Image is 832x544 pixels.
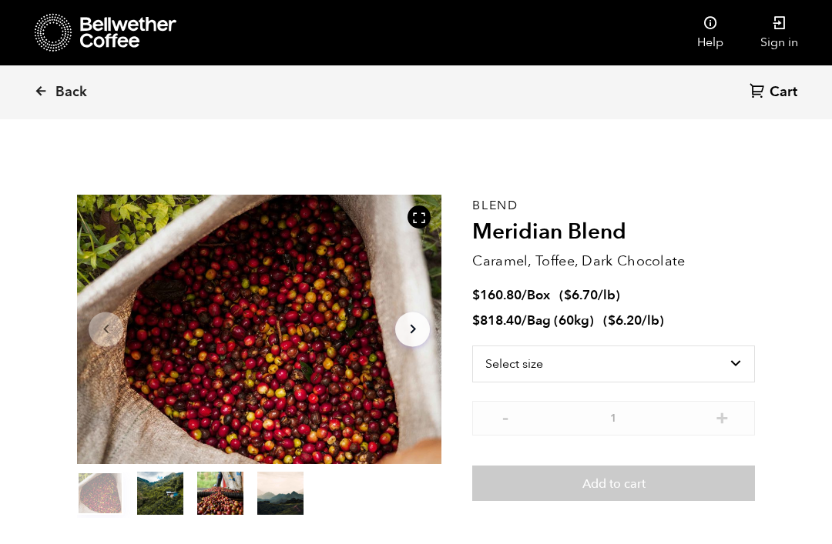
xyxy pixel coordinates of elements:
span: / [522,286,527,304]
span: ( ) [559,286,620,304]
p: Caramel, Toffee, Dark Chocolate [472,251,755,272]
button: - [495,409,515,424]
h2: Meridian Blend [472,219,755,245]
span: $ [472,312,480,329]
span: ( ) [603,312,664,329]
a: Cart [750,82,801,103]
bdi: 160.80 [472,286,522,304]
span: Bag (60kg) [527,312,594,329]
span: Back [55,83,87,102]
bdi: 6.20 [608,312,642,329]
span: Box [527,286,550,304]
button: + [713,409,732,424]
button: Add to cart [472,466,755,501]
span: $ [564,286,572,304]
span: /lb [642,312,659,329]
span: / [522,312,527,329]
span: /lb [598,286,616,304]
bdi: 6.70 [564,286,598,304]
span: $ [472,286,480,304]
span: Cart [770,83,797,102]
span: $ [608,312,616,329]
bdi: 818.40 [472,312,522,329]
